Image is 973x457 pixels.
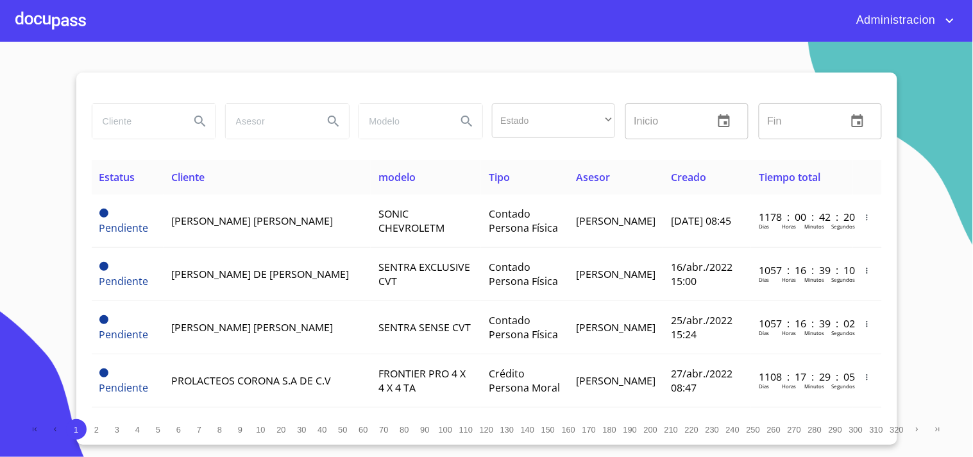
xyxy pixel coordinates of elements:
[671,260,732,288] span: 16/abr./2022 15:00
[189,419,210,440] button: 7
[784,419,805,440] button: 270
[579,419,600,440] button: 170
[576,214,656,228] span: [PERSON_NAME]
[867,419,887,440] button: 310
[251,419,271,440] button: 10
[459,425,473,435] span: 110
[829,425,842,435] span: 290
[576,320,656,334] span: [PERSON_NAME]
[726,425,740,435] span: 240
[378,260,470,288] span: SENTRA EXCLUSIVE CVT
[600,419,620,440] button: 180
[805,419,825,440] button: 280
[99,315,108,324] span: Pendiente
[782,276,796,283] p: Horas
[870,425,883,435] span: 310
[148,419,169,440] button: 5
[682,419,702,440] button: 220
[99,262,108,271] span: Pendiente
[804,223,824,230] p: Minutos
[185,106,216,137] button: Search
[238,425,242,435] span: 9
[562,425,575,435] span: 160
[489,207,558,235] span: Contado Persona Física
[671,170,706,184] span: Creado
[99,274,149,288] span: Pendiente
[87,419,107,440] button: 2
[489,170,510,184] span: Tipo
[318,106,349,137] button: Search
[521,425,534,435] span: 140
[338,425,347,435] span: 50
[723,419,743,440] button: 240
[764,419,784,440] button: 260
[671,313,732,341] span: 25/abr./2022 15:24
[359,425,368,435] span: 60
[107,419,128,440] button: 3
[94,425,99,435] span: 2
[623,425,637,435] span: 190
[378,320,471,334] span: SENTRA SENSE CVT
[541,425,555,435] span: 150
[759,210,845,224] p: 1178 : 00 : 42 : 20
[603,425,616,435] span: 180
[644,425,657,435] span: 200
[439,425,452,435] span: 100
[415,419,436,440] button: 90
[359,104,446,139] input: search
[782,223,796,230] p: Horas
[171,267,349,281] span: [PERSON_NAME] DE [PERSON_NAME]
[767,425,781,435] span: 260
[378,170,416,184] span: modelo
[847,10,958,31] button: account of current user
[171,214,333,228] span: [PERSON_NAME] [PERSON_NAME]
[156,425,160,435] span: 5
[804,276,824,283] p: Minutos
[276,425,285,435] span: 20
[452,106,482,137] button: Search
[671,214,731,228] span: [DATE] 08:45
[576,170,610,184] span: Asesor
[99,209,108,218] span: Pendiente
[135,425,140,435] span: 4
[99,170,135,184] span: Estatus
[706,425,719,435] span: 230
[197,425,201,435] span: 7
[312,419,333,440] button: 40
[292,419,312,440] button: 30
[317,425,326,435] span: 40
[256,425,265,435] span: 10
[671,366,732,395] span: 27/abr./2022 08:47
[379,425,388,435] span: 70
[374,419,394,440] button: 70
[74,425,78,435] span: 1
[641,419,661,440] button: 200
[759,370,845,384] p: 1108 : 17 : 29 : 05
[210,419,230,440] button: 8
[759,170,820,184] span: Tiempo total
[804,383,824,390] p: Minutos
[456,419,477,440] button: 110
[847,10,942,31] span: Administracion
[582,425,596,435] span: 170
[176,425,181,435] span: 6
[538,419,559,440] button: 150
[576,267,656,281] span: [PERSON_NAME]
[831,223,855,230] p: Segundos
[271,419,292,440] button: 20
[492,103,615,138] div: ​
[887,419,908,440] button: 320
[420,425,429,435] span: 90
[518,419,538,440] button: 140
[171,320,333,334] span: [PERSON_NAME] [PERSON_NAME]
[804,329,824,336] p: Minutos
[759,223,769,230] p: Dias
[378,207,444,235] span: SONIC CHEVROLETM
[489,260,558,288] span: Contado Persona Física
[759,329,769,336] p: Dias
[226,104,313,139] input: search
[217,425,222,435] span: 8
[128,419,148,440] button: 4
[782,329,796,336] p: Horas
[436,419,456,440] button: 100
